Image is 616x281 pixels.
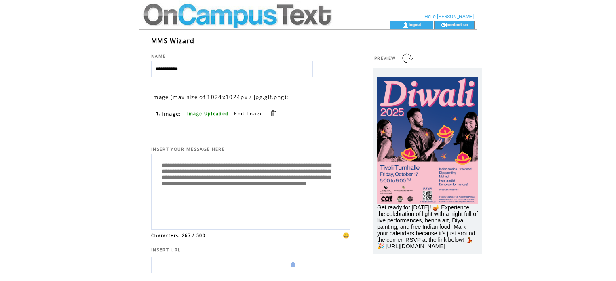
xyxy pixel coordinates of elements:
span: Get ready for [DATE]! 🪔 Experience the celebration of light with a night full of live performance... [377,204,478,249]
a: contact us [447,22,468,27]
span: NAME [151,53,166,59]
span: Image Uploaded [187,111,229,116]
span: INSERT URL [151,247,181,253]
span: INSERT YOUR MESSAGE HERE [151,146,225,152]
span: MMS Wizard [151,36,194,45]
img: account_icon.gif [403,22,409,28]
span: 😀 [343,232,350,239]
span: Image (max size of 1024x1024px / jpg,gif,png): [151,93,289,101]
img: contact_us_icon.gif [441,22,447,28]
span: Characters: 267 / 500 [151,232,205,238]
span: 1. [156,111,161,116]
span: Hello [PERSON_NAME] [424,14,474,19]
a: logout [409,22,421,27]
span: PREVIEW [374,55,396,61]
img: help.gif [288,262,295,267]
a: Edit Image [234,110,263,117]
a: Delete this item [269,110,277,117]
span: Image: [162,110,181,117]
